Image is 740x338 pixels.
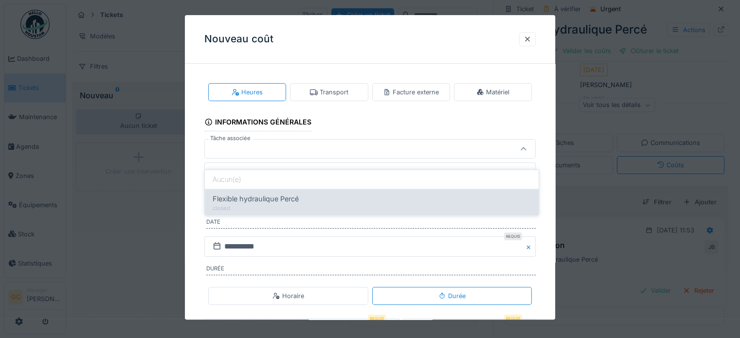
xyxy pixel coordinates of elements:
[213,194,299,204] span: Flexible hydraulique Percé
[208,167,230,178] label: Nom
[504,315,522,322] div: Requis
[438,291,466,301] div: Durée
[206,265,536,275] label: Durée
[525,236,536,257] button: Close
[232,88,263,97] div: Heures
[204,115,311,131] div: Informations générales
[206,218,536,229] label: Date
[205,170,539,189] div: Aucun(e)
[213,204,531,212] div: closed
[504,232,522,240] div: Requis
[272,291,304,301] div: Horaire
[476,88,509,97] div: Matériel
[208,135,253,143] label: Tâche associée
[383,88,439,97] div: Facture externe
[204,33,273,45] h3: Nouveau coût
[368,315,386,322] div: Requis
[310,88,348,97] div: Transport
